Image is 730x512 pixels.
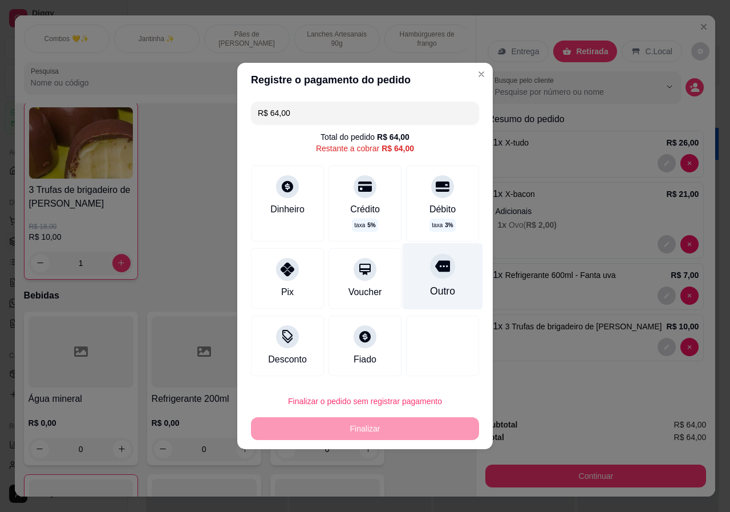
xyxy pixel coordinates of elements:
div: Outro [430,284,455,299]
header: Registre o pagamento do pedido [237,63,493,97]
button: Finalizar o pedido sem registrar pagamento [251,390,479,413]
span: 3 % [445,221,453,229]
div: R$ 64,00 [382,143,414,154]
div: R$ 64,00 [377,131,409,143]
input: Ex.: hambúrguer de cordeiro [258,102,472,124]
div: Restante a cobrar [316,143,414,154]
div: Voucher [348,285,382,299]
button: Close [472,65,490,83]
div: Fiado [354,353,376,366]
p: taxa [354,221,375,229]
div: Total do pedido [321,131,409,143]
div: Crédito [350,203,380,216]
span: 5 % [367,221,375,229]
div: Débito [429,203,456,216]
div: Dinheiro [270,203,305,216]
div: Desconto [268,353,307,366]
div: Pix [281,285,294,299]
p: taxa [432,221,453,229]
